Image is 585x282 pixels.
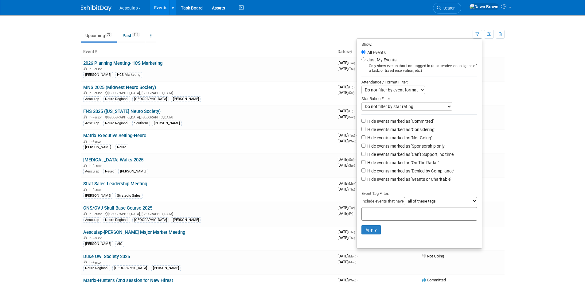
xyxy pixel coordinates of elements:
[81,47,335,57] th: Event
[348,134,355,137] span: (Tue)
[84,115,87,118] img: In-Person Event
[83,169,101,174] div: Aesculap
[132,33,140,37] span: 414
[337,139,356,143] span: [DATE]
[348,212,353,215] span: (Fri)
[361,197,477,207] div: Include events that have
[83,193,113,199] div: [PERSON_NAME]
[361,40,477,48] div: Show:
[337,163,355,168] span: [DATE]
[83,265,110,271] div: Neuro Regional
[348,182,356,185] span: (Mon)
[89,261,104,265] span: In-Person
[89,140,104,144] span: In-Person
[348,110,353,113] span: (Fri)
[84,140,87,143] img: In-Person Event
[115,145,128,150] div: Neuro
[366,57,396,63] label: Just My Events
[132,121,150,126] div: Southern
[89,212,104,216] span: In-Person
[366,143,445,149] label: Hide events marked as 'Sponsorship only'
[433,3,461,14] a: Search
[348,86,353,89] span: (Fri)
[348,255,356,258] span: (Mon)
[83,181,147,187] a: Strat Sales Leadership Meeting
[348,279,356,282] span: (Wed)
[94,49,97,54] a: Sort by Event Name
[83,133,146,138] a: Matrix Executive Selling-Neuro
[83,217,101,223] div: Aesculap
[89,188,104,192] span: In-Person
[151,265,181,271] div: [PERSON_NAME]
[83,254,130,259] a: Duke Owl Society 2025
[354,109,355,113] span: -
[348,158,354,161] span: (Sat)
[348,140,356,143] span: (Wed)
[337,60,357,65] span: [DATE]
[83,211,333,216] div: [GEOGRAPHIC_DATA], [GEOGRAPHIC_DATA]
[84,164,87,167] img: In-Person Event
[337,157,356,162] span: [DATE]
[337,205,357,210] span: [DATE]
[84,212,87,215] img: In-Person Event
[132,217,169,223] div: [GEOGRAPHIC_DATA]
[337,230,357,234] span: [DATE]
[89,91,104,95] span: In-Person
[337,181,358,186] span: [DATE]
[366,135,432,141] label: Hide events marked as 'Not Going'
[366,151,454,157] label: Hide events marked as 'Can't Support, no time'
[337,187,355,191] span: [DATE]
[356,60,357,65] span: -
[348,115,355,119] span: (Sun)
[348,206,355,210] span: (Tue)
[348,67,355,71] span: (Thu)
[132,96,169,102] div: [GEOGRAPHIC_DATA]
[337,235,355,240] span: [DATE]
[83,121,101,126] div: Aesculap
[366,126,435,133] label: Hide events marked as 'Considering'
[83,109,161,114] a: FNS 2025 ([US_STATE] Neuro Society)
[348,236,355,240] span: (Thu)
[366,118,434,124] label: Hide events marked as 'Committed'
[355,157,356,162] span: -
[83,157,143,163] a: [MEDICAL_DATA] Walks 2025
[118,30,145,41] a: Past414
[337,254,358,258] span: [DATE]
[152,121,182,126] div: [PERSON_NAME]
[366,168,454,174] label: Hide events marked as 'Denied by Compliance'
[348,188,355,191] span: (Thu)
[83,85,156,90] a: MNS 2025 (Midwest Neuro Society)
[105,33,112,37] span: 72
[89,236,104,240] span: In-Person
[118,169,148,174] div: [PERSON_NAME]
[171,217,201,223] div: [PERSON_NAME]
[361,79,477,86] div: Attendance / Format Filter:
[366,50,386,55] label: All Events
[337,66,355,71] span: [DATE]
[348,164,355,167] span: (Sun)
[348,261,356,264] span: (Mon)
[337,114,355,119] span: [DATE]
[103,217,130,223] div: Neuro Regional
[103,121,130,126] div: Neuro Regional
[366,160,439,166] label: Hide events marked as 'On The Radar'
[361,64,477,73] div: Only show events that I am tagged in (as attendee, or assignee of a task, or travel reservation, ...
[337,133,357,137] span: [DATE]
[89,67,104,71] span: In-Person
[115,241,124,247] div: AIC
[348,91,354,95] span: (Sat)
[89,115,104,119] span: In-Person
[83,145,113,150] div: [PERSON_NAME]
[84,91,87,94] img: In-Person Event
[348,61,355,65] span: (Tue)
[357,254,358,258] span: -
[81,5,111,11] img: ExhibitDay
[115,72,142,78] div: HCS Marketing
[84,188,87,191] img: In-Person Event
[361,190,477,197] div: Event Tag Filter:
[84,236,87,239] img: In-Person Event
[361,94,477,102] div: Star Rating Filter:
[83,241,113,247] div: [PERSON_NAME]
[441,6,455,10] span: Search
[337,109,355,113] span: [DATE]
